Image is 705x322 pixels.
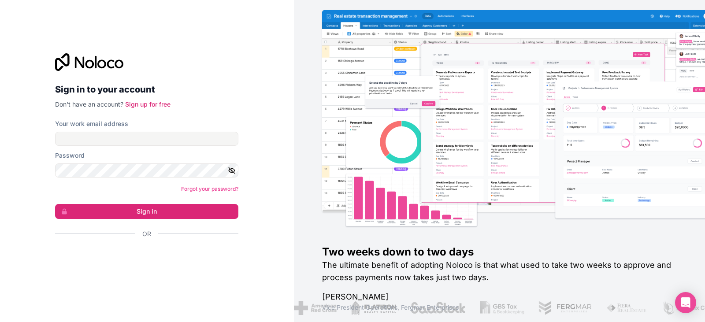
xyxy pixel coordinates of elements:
[322,291,677,303] h1: [PERSON_NAME]
[55,119,128,128] label: Your work email address
[322,259,677,284] h2: The ultimate benefit of adopting Noloco is that what used to take two weeks to approve and proces...
[181,185,238,192] a: Forgot your password?
[51,248,236,267] iframe: Botón Iniciar sesión con Google
[55,204,238,219] button: Sign in
[302,301,348,315] img: /assets/flatiron-C8eUkumj.png
[675,292,696,313] div: Open Intercom Messenger
[322,245,677,259] h1: Two weeks down to two days
[55,151,85,160] label: Password
[55,163,238,178] input: Password
[125,100,171,108] a: Sign up for free
[55,100,123,108] span: Don't have an account?
[55,81,238,97] h2: Sign in to your account
[322,303,677,312] h1: Vice President Operations , Fergmar Enterprises
[55,132,238,146] input: Email address
[142,229,151,238] span: Or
